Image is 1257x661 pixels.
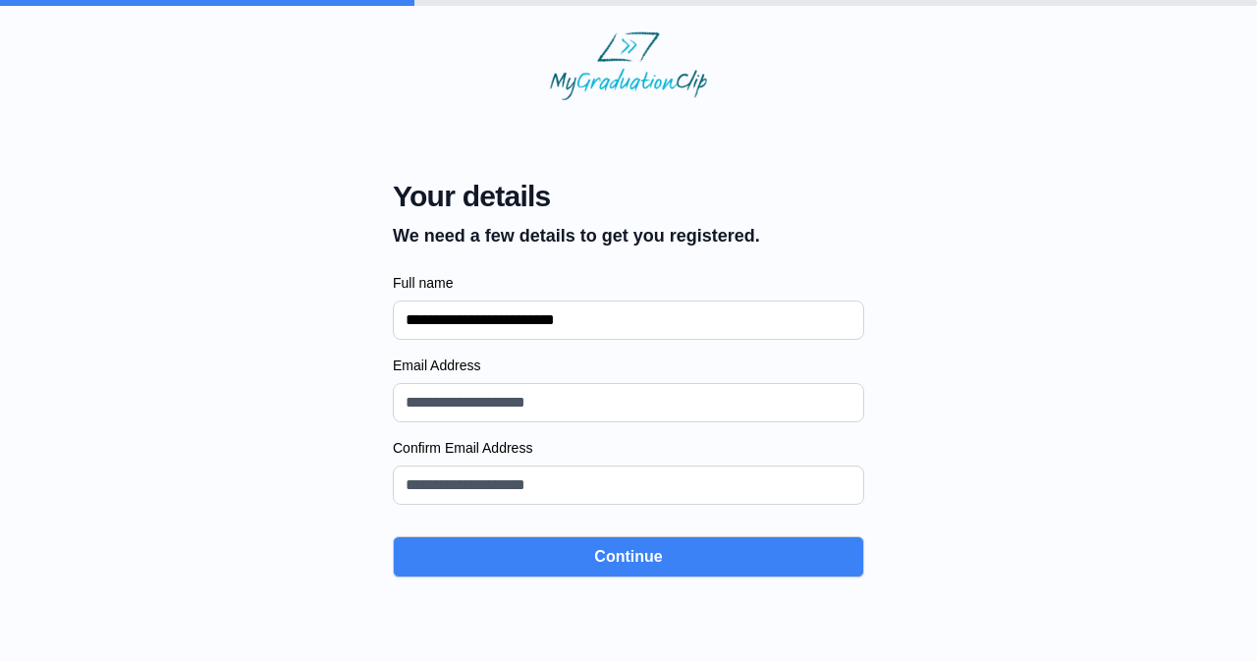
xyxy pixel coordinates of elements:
span: Your details [393,179,760,214]
label: Confirm Email Address [393,438,864,458]
img: MyGraduationClip [550,31,707,100]
label: Full name [393,273,864,293]
label: Email Address [393,356,864,375]
p: We need a few details to get you registered. [393,222,760,249]
button: Continue [393,536,864,578]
